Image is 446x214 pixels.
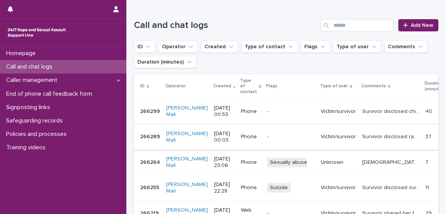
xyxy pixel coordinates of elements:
p: End of phone call feedback form [3,90,98,98]
p: Unknown [321,159,356,166]
p: Operator [165,82,186,90]
button: Created [201,41,238,53]
input: Search [321,19,394,31]
p: Survivor disclosed suicidal thoughts and shared her feelings around them. [362,183,421,191]
span: Add New [411,23,433,28]
p: Phone [241,159,260,166]
p: 40 [425,107,434,115]
p: [DATE] 00:53 [214,105,235,118]
button: Type of user [333,41,381,53]
p: Survivor disclosed rape and childhood sexual abuse from his father, he discussed his feelings aro... [362,132,421,140]
p: Victim/survivor [321,185,356,191]
p: 266299 [140,107,162,115]
p: Victim/survivor [321,108,356,115]
p: 7 [425,158,430,166]
button: Duration (minutes) [134,56,196,68]
p: Flags [266,82,278,90]
button: Flags [301,41,330,53]
a: [PERSON_NAME] Mall [166,105,208,118]
p: Type of user [320,82,348,90]
button: Type of contact [241,41,298,53]
p: Call and chat logs [3,63,59,70]
p: Phone [241,185,260,191]
p: Caller management [3,77,64,84]
p: [DATE] 22:28 [214,181,235,194]
p: Homepage [3,50,42,57]
p: Phone [241,134,260,140]
p: Survivor disclosed childhood sexual abuse and rape from her father and his friends, she discussed... [362,107,421,115]
h1: Call and chat logs [134,20,318,31]
p: Victim/survivor [321,134,356,140]
p: Comments [361,82,386,90]
p: 266255 [140,183,161,191]
p: - [267,134,315,140]
a: [PERSON_NAME] Mall [166,131,208,144]
p: Signposting links [3,104,56,111]
p: Policies and processes [3,131,73,138]
a: [PERSON_NAME] Mall [166,156,208,169]
button: ID [134,41,155,53]
button: Operator [158,41,198,53]
p: [DATE] 23:06 [214,156,235,169]
p: Male caller, he said it was his first time ringing us. He was quiet throughout the call after tha... [362,158,421,166]
p: Created [213,82,231,90]
span: Suicide [267,183,291,193]
p: 266264 [140,158,162,166]
p: Safeguarding records [3,117,69,124]
p: 266289 [140,132,162,140]
a: [PERSON_NAME] Mall [166,181,208,194]
p: ID [140,82,145,90]
p: Duration (minutes) [425,79,446,93]
p: Phone [241,108,260,115]
span: Sexually abuse [267,158,310,167]
button: Comments [384,41,428,53]
p: - [267,108,315,115]
p: 37 [425,132,433,140]
p: [DATE] 00:03 [214,131,235,144]
p: 11 [425,183,431,191]
img: rhQMoQhaT3yELyF149Cw [6,25,67,40]
a: Add New [398,19,438,31]
p: Type of contact [240,77,257,96]
p: Training videos [3,144,52,151]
